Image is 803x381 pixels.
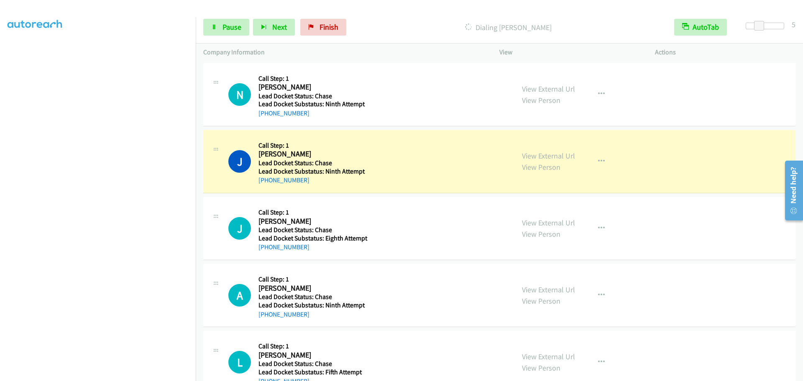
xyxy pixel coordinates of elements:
[258,342,368,350] h5: Call Step: 1
[522,363,560,373] a: View Person
[258,368,368,376] h5: Lead Docket Substatus: Fifth Attempt
[228,351,251,373] div: The call is yet to be attempted
[228,150,251,173] h1: J
[228,284,251,307] div: The call is yet to be attempted
[522,151,575,161] a: View External Url
[258,360,368,368] h5: Lead Docket Status: Chase
[228,284,251,307] h1: A
[228,351,251,373] h1: L
[522,352,575,361] a: View External Url
[358,22,659,33] p: Dialing [PERSON_NAME]
[522,218,575,228] a: View External Url
[222,22,241,32] span: Pause
[258,176,309,184] a: [PHONE_NUMBER]
[258,226,368,234] h5: Lead Docket Status: Chase
[779,157,803,224] iframe: Resource Center
[228,83,251,106] h1: N
[203,47,484,57] p: Company Information
[228,217,251,240] h1: J
[258,92,368,100] h5: Lead Docket Status: Chase
[258,284,368,293] h2: [PERSON_NAME]
[258,109,309,117] a: [PHONE_NUMBER]
[258,149,368,159] h2: [PERSON_NAME]
[258,310,309,318] a: [PHONE_NUMBER]
[228,217,251,240] div: The call is yet to be attempted
[258,100,368,108] h5: Lead Docket Substatus: Ninth Attempt
[258,159,368,167] h5: Lead Docket Status: Chase
[522,229,560,239] a: View Person
[253,19,295,36] button: Next
[522,296,560,306] a: View Person
[258,350,368,360] h2: [PERSON_NAME]
[258,275,368,284] h5: Call Step: 1
[258,208,368,217] h5: Call Step: 1
[522,162,560,172] a: View Person
[258,293,368,301] h5: Lead Docket Status: Chase
[499,47,640,57] p: View
[272,22,287,32] span: Next
[522,84,575,94] a: View External Url
[300,19,346,36] a: Finish
[320,22,338,32] span: Finish
[792,19,795,30] div: 5
[258,141,368,150] h5: Call Step: 1
[258,74,368,83] h5: Call Step: 1
[258,234,368,243] h5: Lead Docket Substatus: Eighth Attempt
[203,19,249,36] a: Pause
[258,167,368,176] h5: Lead Docket Substatus: Ninth Attempt
[522,285,575,294] a: View External Url
[228,83,251,106] div: The call is yet to be attempted
[258,301,368,309] h5: Lead Docket Substatus: Ninth Attempt
[258,217,368,226] h2: [PERSON_NAME]
[258,82,368,92] h2: [PERSON_NAME]
[655,47,795,57] p: Actions
[674,19,727,36] button: AutoTab
[522,95,560,105] a: View Person
[258,243,309,251] a: [PHONE_NUMBER]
